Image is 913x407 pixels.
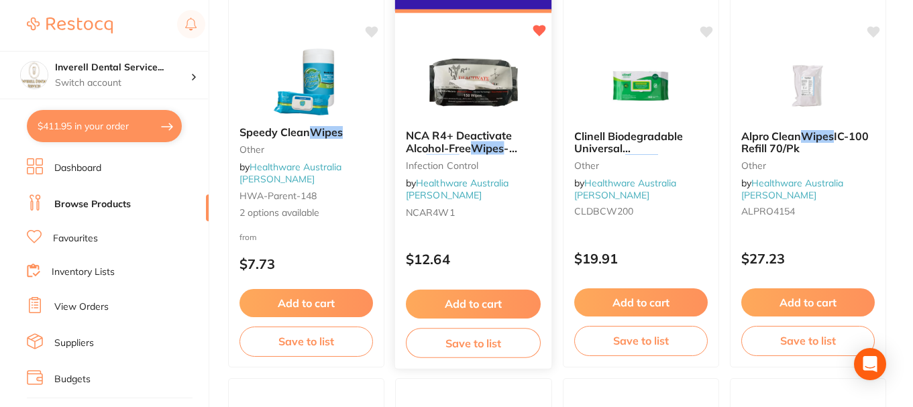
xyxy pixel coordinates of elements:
p: $27.23 [741,251,875,266]
a: Healthware Australia [PERSON_NAME] [741,177,843,201]
span: by [239,161,341,185]
div: Open Intercom Messenger [854,348,886,380]
em: Wipes [310,125,343,139]
em: Wipes [625,154,658,168]
a: Healthware Australia [PERSON_NAME] [406,177,509,202]
small: Infection Control [406,160,541,170]
span: by [406,177,509,202]
span: by [741,177,843,201]
span: NCA R4+ Deactivate Alcohol-Free [406,129,513,155]
button: Save to list [406,328,541,358]
a: Healthware Australia [PERSON_NAME] [574,177,676,201]
small: other [574,160,708,171]
a: Dashboard [54,162,101,175]
a: Browse Products [54,198,131,211]
p: $7.73 [239,256,373,272]
b: Speedy Clean Wipes [239,126,373,138]
img: NCA R4+ Deactivate Alcohol-Free Wipes - 150 Wipes/Pack [429,51,517,119]
em: Wipes [471,141,504,155]
span: - 150 [406,141,517,168]
small: other [741,160,875,171]
p: Switch account [55,76,191,90]
b: Alpro Clean Wipes IC-100 Refill 70/Pk [741,130,875,155]
a: Budgets [54,373,91,386]
em: Wipes [801,129,834,143]
img: Alpro Clean Wipes IC-100 Refill 70/Pk [764,52,851,119]
button: Add to cart [574,288,708,316]
button: Save to list [741,326,875,355]
span: CLDBCW200 [574,205,633,217]
img: Restocq Logo [27,17,113,34]
a: Inventory Lists [52,266,115,279]
a: Favourites [53,232,98,245]
img: Speedy Clean Wipes [263,48,350,115]
span: from [239,232,257,242]
span: /Pack [460,154,488,167]
h4: Inverell Dental Services [55,61,191,74]
a: Restocq Logo [27,10,113,41]
a: Healthware Australia [PERSON_NAME] [239,161,341,185]
button: Add to cart [741,288,875,316]
span: HWA-parent-148 [239,190,317,202]
button: Add to cart [406,290,541,318]
span: Speedy Clean [239,125,310,139]
button: Add to cart [239,289,373,317]
span: NCAR4W1 [406,206,455,218]
p: $19.91 [574,251,708,266]
p: $12.64 [406,251,541,267]
img: Inverell Dental Services [21,62,48,89]
button: $411.95 in your order [27,110,182,142]
a: View Orders [54,300,109,314]
button: Save to list [239,327,373,356]
b: NCA R4+ Deactivate Alcohol-Free Wipes - 150 Wipes/Pack [406,129,541,154]
span: Clinell Biodegradable Universal Sanitising [574,129,683,168]
small: other [239,144,373,155]
button: Save to list [574,326,708,355]
em: Wipes [427,154,460,167]
a: Suppliers [54,337,94,350]
span: 2 options available [239,207,373,220]
span: ALPRO4154 [741,205,795,217]
b: Clinell Biodegradable Universal Sanitising Wipes - 140/Flatpack [574,130,708,155]
span: IC-100 Refill 70/Pk [741,129,869,155]
img: Clinell Biodegradable Universal Sanitising Wipes - 140/Flatpack [597,52,684,119]
span: by [574,177,676,201]
span: Alpro Clean [741,129,801,143]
